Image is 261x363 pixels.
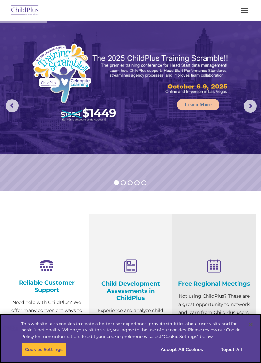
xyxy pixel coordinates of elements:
[177,99,219,110] a: Learn More
[177,280,251,287] h4: Free Regional Meetings
[243,317,258,332] button: Close
[10,279,84,293] h4: Reliable Customer Support
[21,321,243,340] div: This website uses cookies to create a better user experience, provide statistics about user visit...
[157,343,207,356] button: Accept All Cookies
[94,280,168,302] h4: Child Development Assessments in ChildPlus
[177,292,251,341] p: Not using ChildPlus? These are a great opportunity to network and learn from ChildPlus users. Fin...
[22,343,66,356] button: Cookies Settings
[211,343,252,356] button: Reject All
[10,298,84,355] p: Need help with ChildPlus? We offer many convenient ways to contact our amazing Customer Support r...
[10,3,40,18] img: ChildPlus by Procare Solutions
[94,307,168,355] p: Experience and analyze child assessments and Head Start data management in one system with zero c...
